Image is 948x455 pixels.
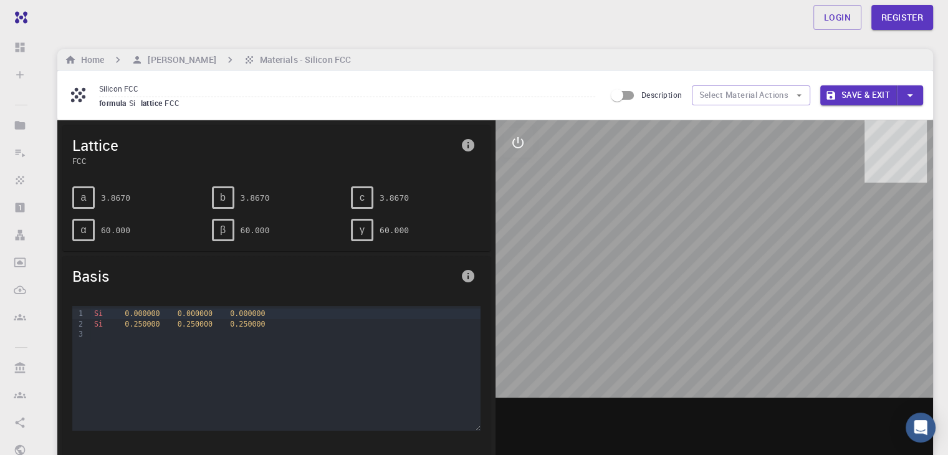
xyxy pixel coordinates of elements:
span: 0.000000 [230,309,265,318]
span: Si [94,309,103,318]
button: Save & Exit [820,85,897,105]
div: 1 [72,309,85,318]
span: lattice [141,98,165,108]
span: FCC [72,155,456,166]
div: 2 [72,319,85,329]
span: 0.000000 [125,309,160,318]
img: logo [10,11,27,24]
nav: breadcrumb [62,53,353,67]
span: 0.250000 [178,320,213,328]
span: formula [99,98,129,108]
button: info [456,133,481,158]
span: c [360,192,365,203]
span: α [80,224,86,236]
span: β [220,224,226,236]
h6: [PERSON_NAME] [143,53,216,67]
h6: Materials - Silicon FCC [255,53,351,67]
pre: 60.000 [101,219,130,241]
span: 0.250000 [125,320,160,328]
span: a [81,192,87,203]
span: Basis [72,266,456,286]
span: 0.000000 [178,309,213,318]
span: γ [360,224,365,236]
button: Select Material Actions [692,85,810,105]
span: Si [94,320,103,328]
a: Login [813,5,861,30]
h6: Home [76,53,104,67]
div: Open Intercom Messenger [906,413,936,443]
div: 3 [72,329,85,339]
button: info [456,264,481,289]
pre: 60.000 [380,219,409,241]
span: Lattice [72,135,456,155]
a: Register [871,5,933,30]
span: 0.250000 [230,320,265,328]
span: Si [129,98,141,108]
span: Description [641,90,682,100]
pre: 3.8670 [241,187,270,209]
pre: 3.8670 [380,187,409,209]
pre: 60.000 [241,219,270,241]
span: FCC [165,98,184,108]
span: b [220,192,226,203]
pre: 3.8670 [101,187,130,209]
